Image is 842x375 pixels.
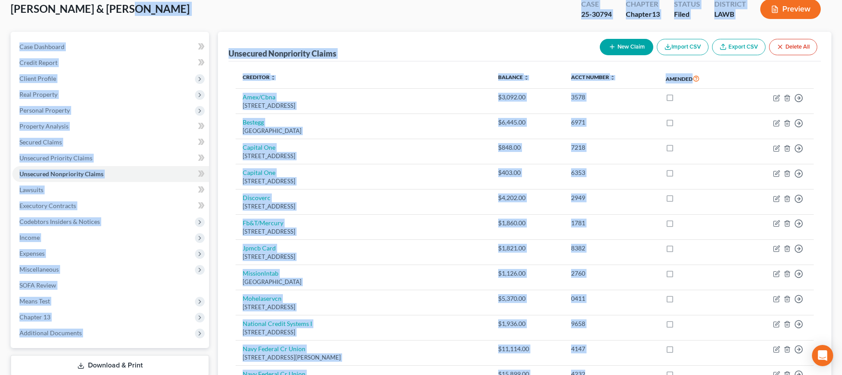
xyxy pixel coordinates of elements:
div: LAWB [714,9,746,19]
span: Case Dashboard [19,43,65,50]
div: Unsecured Nonpriority Claims [229,48,336,59]
a: Unsecured Nonpriority Claims [12,166,209,182]
span: Codebtors Insiders & Notices [19,218,100,225]
div: 9658 [571,319,652,328]
div: 2760 [571,269,652,278]
div: $6,445.00 [498,118,557,127]
a: Capital One [243,169,275,176]
div: [GEOGRAPHIC_DATA] [243,127,484,135]
div: $848.00 [498,143,557,152]
th: Amended [659,68,736,89]
a: Secured Claims [12,134,209,150]
button: New Claim [600,39,653,55]
div: $1,126.00 [498,269,557,278]
div: 6353 [571,168,652,177]
a: Lawsuits [12,182,209,198]
span: Executory Contracts [19,202,76,209]
div: $3,092.00 [498,93,557,102]
a: Fb&T/Mercury [243,219,283,227]
div: $4,202.00 [498,193,557,202]
span: Personal Property [19,106,70,114]
a: Amex/Cbna [243,93,275,101]
a: Executory Contracts [12,198,209,214]
div: Open Intercom Messenger [812,345,833,366]
a: Acct Number unfold_more [571,74,615,80]
div: [STREET_ADDRESS] [243,102,484,110]
div: [STREET_ADDRESS] [243,202,484,211]
div: 8382 [571,244,652,253]
a: Property Analysis [12,118,209,134]
a: Navy Federal Cr Union [243,345,305,352]
span: [PERSON_NAME] & [PERSON_NAME] [11,2,190,15]
button: Delete All [769,39,817,55]
span: SOFA Review [19,281,56,289]
a: Creditor unfold_more [243,74,276,80]
a: Credit Report [12,55,209,71]
a: Missionlntab [243,269,278,277]
div: 1781 [571,219,652,227]
a: Balance unfold_more [498,74,529,80]
div: $5,370.00 [498,294,557,303]
button: Import CSV [657,39,709,55]
span: 13 [652,10,660,18]
span: Credit Report [19,59,57,66]
a: Case Dashboard [12,39,209,55]
div: [STREET_ADDRESS] [243,177,484,186]
span: Additional Documents [19,329,82,337]
span: Real Property [19,91,57,98]
div: $1,860.00 [498,219,557,227]
div: $11,114.00 [498,345,557,353]
a: SOFA Review [12,277,209,293]
div: [STREET_ADDRESS] [243,328,484,337]
div: 3578 [571,93,652,102]
span: Chapter 13 [19,313,50,321]
span: Means Test [19,297,50,305]
span: Expenses [19,250,45,257]
a: Capital One [243,144,275,151]
span: Unsecured Priority Claims [19,154,92,162]
div: $403.00 [498,168,557,177]
span: Property Analysis [19,122,69,130]
div: [STREET_ADDRESS][PERSON_NAME] [243,353,484,362]
div: 2949 [571,193,652,202]
i: unfold_more [271,75,276,80]
div: $1,936.00 [498,319,557,328]
span: Miscellaneous [19,265,59,273]
a: Export CSV [712,39,766,55]
a: Bestegg [243,118,264,126]
div: 6971 [571,118,652,127]
a: Mohelaservcn [243,295,282,302]
span: Lawsuits [19,186,43,193]
span: Unsecured Nonpriority Claims [19,170,103,178]
div: Filed [674,9,700,19]
span: Income [19,234,40,241]
div: $1,821.00 [498,244,557,253]
div: [STREET_ADDRESS] [243,253,484,261]
span: Secured Claims [19,138,62,146]
div: [STREET_ADDRESS] [243,303,484,311]
a: Unsecured Priority Claims [12,150,209,166]
div: 4147 [571,345,652,353]
div: Chapter [626,9,660,19]
div: 7218 [571,143,652,152]
a: Jpmcb Card [243,244,276,252]
div: 25-30794 [581,9,612,19]
span: Client Profile [19,75,56,82]
div: 0411 [571,294,652,303]
div: [STREET_ADDRESS] [243,227,484,236]
div: [STREET_ADDRESS] [243,152,484,160]
i: unfold_more [610,75,615,80]
div: [GEOGRAPHIC_DATA] [243,278,484,286]
a: National Credit Systems I [243,320,312,327]
a: Discoverc [243,194,271,201]
i: unfold_more [524,75,529,80]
